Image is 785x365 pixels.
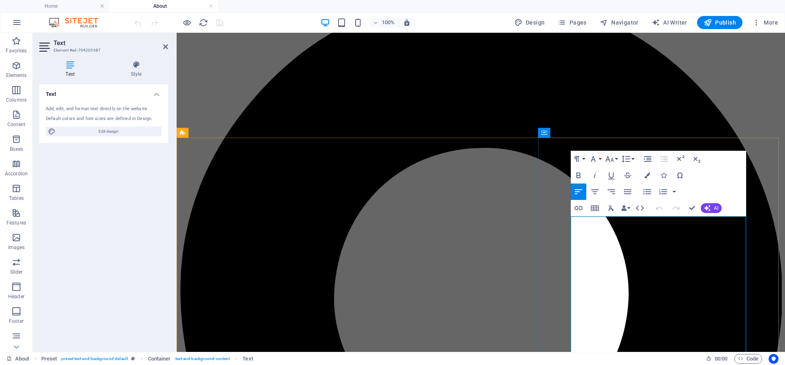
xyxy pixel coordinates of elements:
[382,18,395,27] h6: 100%
[620,200,631,216] button: Data Bindings
[571,200,586,216] button: Insert Link
[403,19,410,26] i: On resize automatically adjust zoom level to fit chosen device.
[620,184,635,200] button: Align Justify
[104,61,168,78] h4: Style
[6,72,27,79] p: Elements
[198,18,208,27] button: reload
[41,354,57,364] span: Click to select. Double-click to edit
[109,2,218,11] h4: About
[656,167,671,184] button: Icons
[655,184,671,200] button: Ordered List
[587,184,603,200] button: Align Center
[603,200,619,216] button: Clear Formatting
[131,356,135,361] i: This element is a customizable preset
[672,167,688,184] button: Special Characters
[671,184,677,200] button: Ordered List
[632,200,648,216] button: HTML
[749,16,781,29] button: More
[738,354,758,364] span: Code
[9,195,24,202] p: Tables
[9,318,24,324] p: Footer
[639,184,655,200] button: Unordered List
[587,151,603,167] button: Font Family
[571,167,586,184] button: Bold (Ctrl+B)
[6,48,27,54] p: Favorites
[656,151,672,167] button: Decrease Indent
[46,116,161,122] div: Default colors and font sizes are defined in Design.
[769,354,778,364] button: Usercentrics
[54,39,168,47] h2: Text
[697,16,742,29] button: Publish
[54,47,152,54] h3: Element #ed-794205987
[720,356,722,362] span: :
[597,16,642,29] button: Navigator
[6,97,27,103] p: Columns
[242,354,253,364] span: Click to select. Double-click to edit
[652,200,667,216] button: Undo (Ctrl+Z)
[620,167,635,184] button: Strikethrough
[58,127,159,136] span: Edit design
[39,84,168,99] h4: Text
[46,127,161,136] button: Edit design
[46,106,161,113] div: Add, edit, and format text directly on the website.
[7,354,29,364] a: Click to cancel selection. Double-click to open Pages
[7,121,25,128] p: Content
[148,354,171,364] span: Click to select. Double-click to edit
[511,16,548,29] div: Design (Ctrl+Alt+Y)
[652,18,687,27] span: AI Writer
[603,184,619,200] button: Align Right
[640,151,655,167] button: Increase Indent
[370,18,399,27] button: 100%
[587,167,603,184] button: Italic (Ctrl+I)
[174,354,230,364] span: . text-and-background-content
[7,220,26,226] p: Features
[10,269,23,275] p: Slider
[8,244,25,251] p: Images
[684,200,700,216] button: Confirm (Ctrl+⏎)
[639,167,655,184] button: Colors
[39,61,104,78] h4: Text
[704,18,736,27] span: Publish
[60,354,128,364] span: . preset-text-and-background-default
[701,203,722,213] button: AI
[41,354,253,364] nav: breadcrumb
[603,151,619,167] button: Font Size
[603,167,619,184] button: Underline (Ctrl+U)
[182,18,192,27] button: Click here to leave preview mode and continue editing
[199,18,208,27] i: Reload page
[600,18,639,27] span: Navigator
[558,18,586,27] span: Pages
[648,16,691,29] button: AI Writer
[715,354,727,364] span: 00 00
[571,151,586,167] button: Paragraph Format
[673,151,688,167] button: Superscript
[571,184,586,200] button: Align Left
[47,18,108,27] img: Editor Logo
[668,200,684,216] button: Redo (Ctrl+Shift+Z)
[587,200,603,216] button: Insert Table
[620,151,635,167] button: Line Height
[554,16,590,29] button: Pages
[8,293,25,300] p: Header
[734,354,762,364] button: Code
[689,151,704,167] button: Subscript
[5,170,28,177] p: Accordion
[752,18,778,27] span: More
[511,16,548,29] button: Design
[714,206,718,211] span: AI
[10,146,23,152] p: Boxes
[514,18,545,27] span: Design
[706,354,728,364] h6: Session time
